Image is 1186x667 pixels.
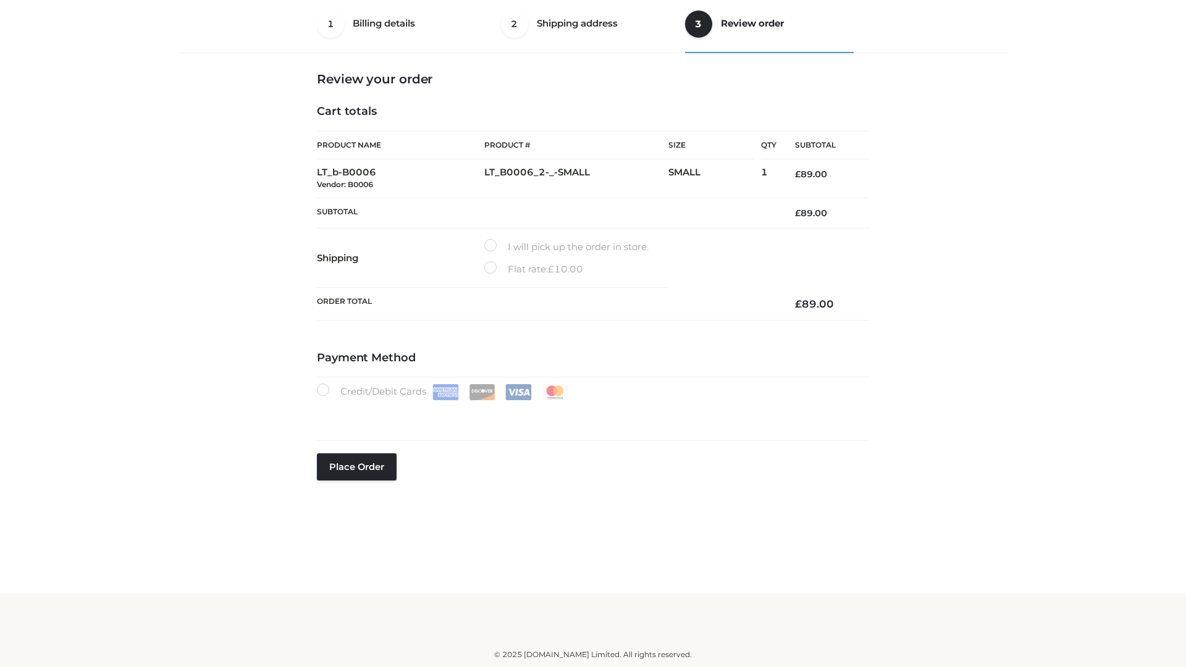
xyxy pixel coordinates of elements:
[795,208,827,219] bdi: 89.00
[317,351,869,365] h4: Payment Method
[761,159,776,198] td: 1
[484,159,668,198] td: LT_B0006_2-_-SMALL
[795,169,827,180] bdi: 89.00
[432,384,459,400] img: Amex
[795,208,801,219] span: £
[761,131,776,159] th: Qty
[317,159,484,198] td: LT_b-B0006
[795,298,834,310] bdi: 89.00
[317,198,776,228] th: Subtotal
[484,239,649,255] label: I will pick up the order in store.
[668,132,755,159] th: Size
[317,180,373,189] small: Vendor: B0006
[469,384,495,400] img: Discover
[317,288,776,321] th: Order Total
[183,648,1003,661] div: © 2025 [DOMAIN_NAME] Limited. All rights reserved.
[776,132,869,159] th: Subtotal
[317,105,869,119] h4: Cart totals
[548,263,554,275] span: £
[317,384,570,400] label: Credit/Debit Cards
[668,159,761,198] td: SMALL
[542,384,568,400] img: Mastercard
[795,169,801,180] span: £
[317,453,397,480] button: Place order
[505,384,532,400] img: Visa
[317,131,484,159] th: Product Name
[324,406,862,420] iframe: Secure card payment input frame
[548,263,583,275] bdi: 10.00
[317,229,484,288] th: Shipping
[795,298,802,310] span: £
[317,72,869,86] h3: Review your order
[484,131,668,159] th: Product #
[484,261,583,277] label: Flat rate:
